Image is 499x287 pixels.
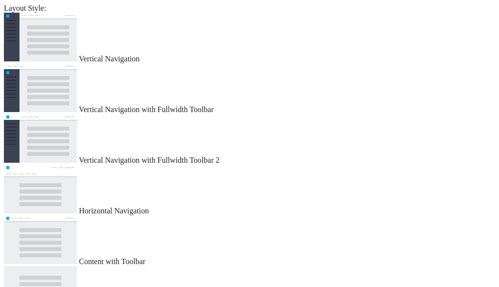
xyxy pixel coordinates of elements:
md-radio-button: Content with Toolbar [4,215,495,266]
img: horizontal-nav.jpg [4,165,77,213]
md-radio-button: Vertical Navigation with Fullwidth Toolbar 2 [4,114,495,165]
md-radio-button: Horizontal Navigation [4,165,495,215]
md-radio-button: Vertical Navigation [4,13,495,63]
img: content-with-toolbar.jpg [4,215,77,264]
span: Vertical Navigation with Fullwidth Toolbar 2 [79,156,220,164]
span: Horizontal Navigation [79,207,149,215]
img: vertical-nav-with-full-toolbar.jpg [4,63,77,112]
span: Content with Toolbar [79,257,145,266]
img: vertical-nav-with-full-toolbar-2.jpg [4,114,77,163]
img: vertical-nav.jpg [4,13,77,61]
span: Vertical Navigation [79,55,140,63]
md-radio-button: Vertical Navigation with Fullwidth Toolbar [4,63,495,114]
span: Vertical Navigation with Fullwidth Toolbar [79,105,214,114]
div: Layout Style: [4,4,495,13]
